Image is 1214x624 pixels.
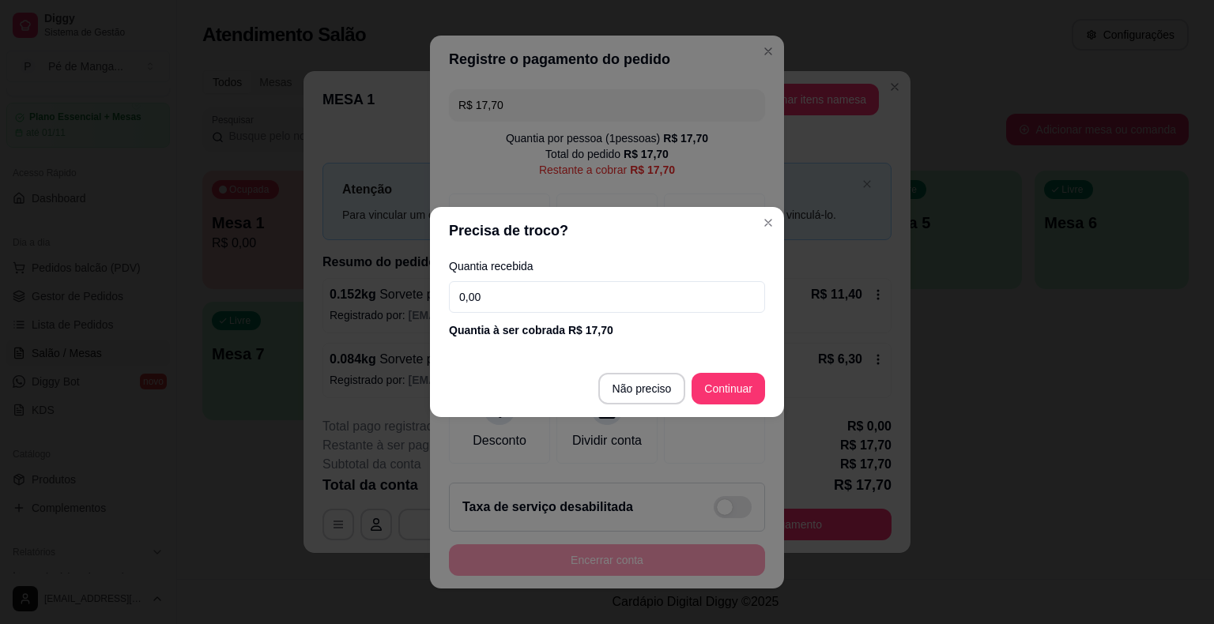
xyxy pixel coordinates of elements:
[430,207,784,254] header: Precisa de troco?
[449,261,765,272] label: Quantia recebida
[598,373,686,404] button: Não preciso
[449,322,765,338] div: Quantia à ser cobrada R$ 17,70
[756,210,781,235] button: Close
[692,373,765,404] button: Continuar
